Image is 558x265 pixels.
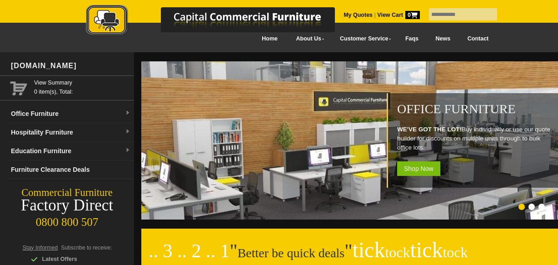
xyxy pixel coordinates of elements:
a: Office Furnituredropdown [7,105,134,123]
div: [DOMAIN_NAME] [7,52,134,80]
span: .. 3 .. 2 .. 1 [149,240,230,261]
span: tock [385,244,410,260]
h1: Office Furniture [397,102,553,116]
div: Latest Offers [31,255,117,264]
a: Hospitality Furnituredropdown [7,123,134,142]
img: dropdown [125,148,130,153]
a: Capital Commercial Furniture Logo [61,5,379,40]
span: tock [443,244,468,260]
strong: View Cart [377,12,420,18]
span: 0 [405,11,420,19]
a: Contact [459,29,497,49]
span: Subscribe to receive: [61,245,112,251]
li: Page dot 3 [538,204,545,210]
li: Page dot 1 [518,204,525,210]
a: News [427,29,459,49]
a: View Summary [34,78,130,87]
span: " [230,240,238,261]
a: Education Furnituredropdown [7,142,134,160]
span: tick tick [352,238,468,262]
span: Shop Now [397,161,440,176]
img: Capital Commercial Furniture Logo [61,5,379,38]
li: Page dot 2 [528,204,535,210]
p: Buy individually or use our quote builder for discounts on multiple units through to bulk office ... [397,125,553,152]
span: " [344,240,468,261]
a: View Cart0 [376,12,420,18]
a: Faqs [397,29,427,49]
strong: WE'VE GOT THE LOT! [397,126,462,133]
span: 0 item(s), Total: [34,78,130,95]
img: dropdown [125,129,130,135]
a: Furniture Clearance Deals [7,160,134,179]
span: Stay Informed [23,245,58,251]
img: dropdown [125,110,130,116]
